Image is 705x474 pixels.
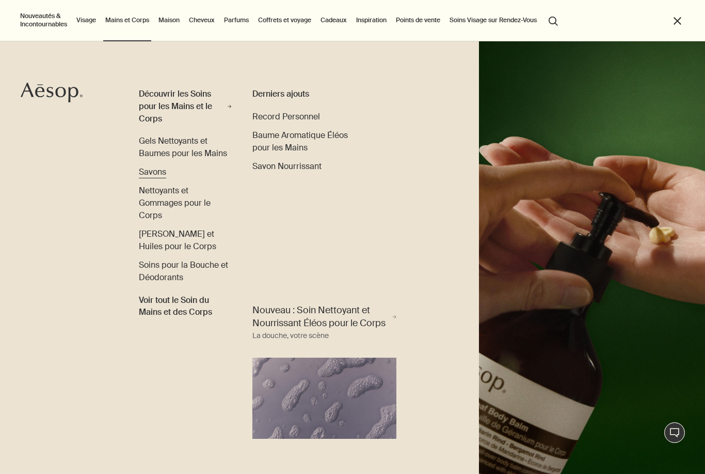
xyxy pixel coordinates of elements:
[18,10,69,30] button: Nouveautés & Incontournables
[139,185,211,221] span: Nettoyants et Gommages pour le Corps
[252,330,329,342] div: La douche, votre scène
[139,290,232,319] a: Voir tout le Soin du Mains et des Corps
[139,88,226,125] div: Découvrir les Soins pour les Mains et le Corps
[103,14,151,26] a: Mains et Corps
[139,228,216,252] span: Baumes et Huiles pour le Corps
[139,259,232,284] a: Soins pour la Bouche et Déodorants
[252,111,320,123] a: Record Personnel
[222,14,251,26] a: Parfums
[256,14,313,26] a: Coffrets et voyage
[664,422,685,443] button: Chat en direct
[139,259,228,283] span: Soins pour la Bouche et Déodorants
[187,14,217,26] a: Cheveux
[139,135,227,159] span: Gels Nettoyants et Baumes pour les Mains
[318,14,349,26] a: Cadeaux
[447,14,539,26] a: Soins Visage sur Rendez-Vous
[139,228,232,253] a: [PERSON_NAME] et Huiles pour le Corps
[156,14,182,26] a: Maison
[139,166,166,178] a: Savons
[252,160,322,173] a: Savon Nourrissant
[18,80,85,108] a: Aesop
[139,294,232,319] span: Voir tout le Soin du Mains et des Corps
[139,135,232,160] a: Gels Nettoyants et Baumes pour les Mains
[394,14,442,26] button: Points de vente
[139,166,166,177] span: Savons
[252,88,365,100] div: Derniers ajouts
[354,14,389,26] a: Inspiration
[74,14,98,26] a: Visage
[671,15,683,27] button: Fermer le menu
[250,301,399,439] a: Nouveau : Soin Nettoyant et Nourrissant Éléos pour le Corps La douche, votre scèneBody cleanser f...
[252,111,320,122] span: Record Personnel
[479,41,705,474] img: A hand holding the pump dispensing Geranium Leaf Body Balm on to hand.
[139,185,232,221] a: Nettoyants et Gommages pour le Corps
[139,88,232,129] a: Découvrir les Soins pour les Mains et le Corps
[21,82,83,103] svg: Aesop
[252,304,390,330] span: Nouveau : Soin Nettoyant et Nourrissant Éléos pour le Corps
[252,130,348,153] span: Baume Aromatique Éléos pour les Mains
[544,10,563,30] button: Lancer une recherche
[252,129,365,154] a: Baume Aromatique Éléos pour les Mains
[252,161,322,172] span: Savon Nourrissant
